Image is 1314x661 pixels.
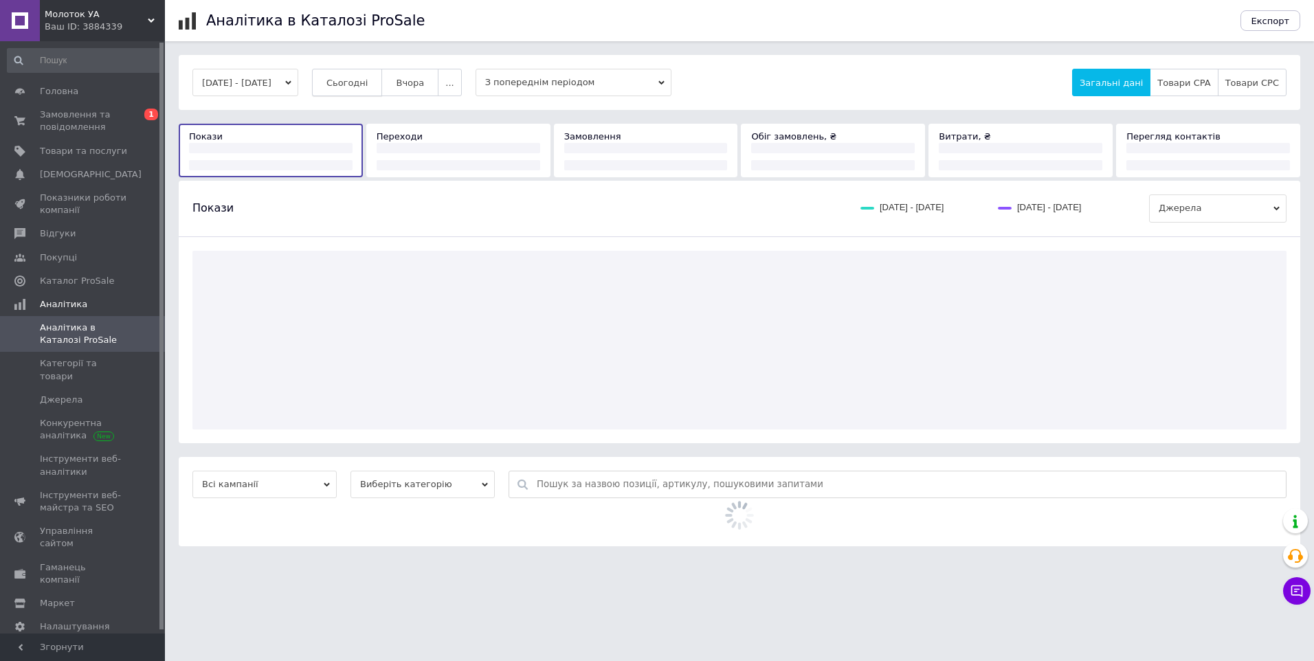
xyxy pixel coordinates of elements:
button: Вчора [381,69,438,96]
span: Аналітика [40,298,87,311]
span: Вчора [396,78,424,88]
span: Товари та послуги [40,145,127,157]
button: Сьогодні [312,69,383,96]
span: Каталог ProSale [40,275,114,287]
span: Налаштування [40,620,110,633]
div: Ваш ID: 3884339 [45,21,165,33]
span: Покупці [40,251,77,264]
span: Витрати, ₴ [939,131,991,142]
span: Головна [40,85,78,98]
span: Джерела [1149,194,1287,222]
span: Перегляд контактів [1126,131,1221,142]
span: Маркет [40,597,75,609]
button: Експорт [1240,10,1301,31]
span: 1 [144,109,158,120]
h1: Аналітика в Каталозі ProSale [206,12,425,29]
span: Обіг замовлень, ₴ [751,131,836,142]
span: Конкурентна аналітика [40,417,127,442]
span: Всі кампанії [192,471,337,498]
span: [DEMOGRAPHIC_DATA] [40,168,142,181]
span: Відгуки [40,227,76,240]
span: Замовлення [564,131,621,142]
span: Управління сайтом [40,525,127,550]
span: Виберіть категорію [350,471,495,498]
span: Загальні дані [1080,78,1143,88]
span: Показники роботи компанії [40,192,127,216]
button: Загальні дані [1072,69,1150,96]
span: Інструменти веб-майстра та SEO [40,489,127,514]
span: Аналітика в Каталозі ProSale [40,322,127,346]
span: Покази [189,131,223,142]
button: Чат з покупцем [1283,577,1311,605]
button: ... [438,69,461,96]
span: Покази [192,201,234,216]
span: Гаманець компанії [40,561,127,586]
span: Джерела [40,394,82,406]
button: [DATE] - [DATE] [192,69,298,96]
button: Товари CPA [1150,69,1218,96]
span: Сьогодні [326,78,368,88]
span: Замовлення та повідомлення [40,109,127,133]
span: З попереднім періодом [476,69,671,96]
span: Товари CPC [1225,78,1279,88]
input: Пошук за назвою позиції, артикулу, пошуковими запитами [537,471,1279,497]
button: Товари CPC [1218,69,1287,96]
span: Товари CPA [1157,78,1210,88]
span: Експорт [1251,16,1290,26]
span: Інструменти веб-аналітики [40,453,127,478]
span: Категорії та товари [40,357,127,382]
input: Пошук [7,48,162,73]
span: Переходи [377,131,423,142]
span: ... [445,78,454,88]
span: Молоток УА [45,8,148,21]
